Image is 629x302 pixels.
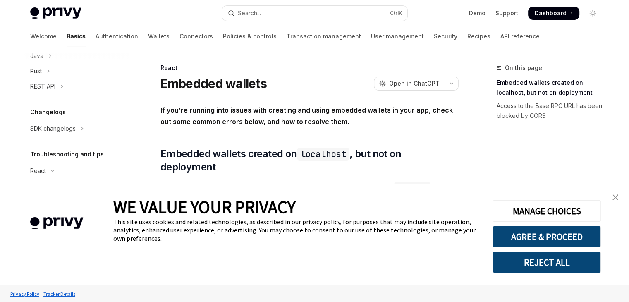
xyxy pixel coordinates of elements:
img: company logo [12,205,101,241]
a: Recipes [467,26,490,46]
button: Toggle REST API section [24,79,129,94]
button: AGREE & PROCEED [493,226,601,247]
a: Basics [67,26,86,46]
code: localhost [297,148,350,161]
button: REJECT ALL [493,252,601,273]
button: Toggle React section [24,163,129,178]
a: close banner [607,189,624,206]
button: Toggle dark mode [586,7,599,20]
img: close banner [612,194,618,200]
span: Open in ChatGPT [389,79,440,88]
code: localhost [394,182,430,191]
button: Open in ChatGPT [374,77,445,91]
span: On this page [505,63,542,73]
div: React [30,166,46,176]
a: Privacy Policy [8,287,41,301]
a: Dashboard [528,7,579,20]
button: Toggle SDK changelogs section [24,121,129,136]
a: Connectors [179,26,213,46]
a: Welcome [30,26,57,46]
a: Support [495,9,518,17]
span: Embedded wallets created on , but not on deployment [160,147,459,174]
div: This site uses cookies and related technologies, as described in our privacy policy, for purposes... [113,218,480,242]
span: Ctrl K [390,10,402,17]
button: Toggle Rust section [24,64,129,79]
a: Demo [469,9,486,17]
a: Authentication [96,26,138,46]
h5: Changelogs [30,107,66,117]
span: If you are able to successfully create embedded wallets for your users on , but not in a deployed... [160,180,459,227]
a: Security [434,26,457,46]
div: Search... [238,8,261,18]
a: Tracker Details [41,287,77,301]
button: MANAGE CHOICES [493,200,601,222]
div: SDK changelogs [30,124,76,134]
span: Dashboard [535,9,567,17]
a: API reference [500,26,540,46]
div: REST API [30,81,55,91]
a: Policies & controls [223,26,277,46]
div: Common framework errors [35,181,108,191]
strong: If you’re running into issues with creating and using embedded wallets in your app, check out som... [160,106,453,126]
button: Open search [222,6,407,21]
a: Wallets [148,26,170,46]
a: Transaction management [287,26,361,46]
a: Common framework errors [24,179,129,194]
a: Access to the Base RPC URL has been blocked by CORS [497,99,606,122]
a: User management [371,26,424,46]
img: light logo [30,7,81,19]
a: Embedded wallets created on localhost, but not on deployment [497,76,606,99]
span: WE VALUE YOUR PRIVACY [113,196,296,218]
div: React [160,64,459,72]
div: Rust [30,66,42,76]
h5: Troubleshooting and tips [30,149,104,159]
h1: Embedded wallets [160,76,267,91]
